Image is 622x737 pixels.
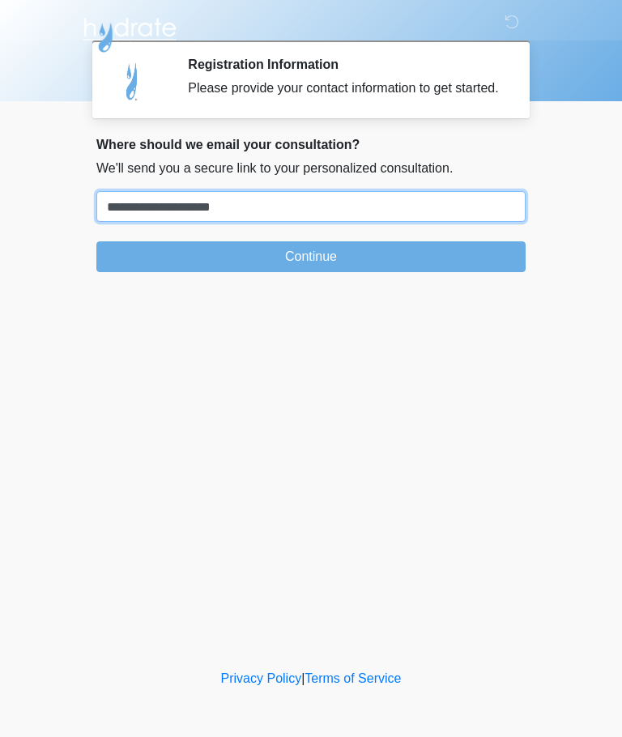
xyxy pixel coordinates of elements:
[109,57,157,105] img: Agent Avatar
[221,671,302,685] a: Privacy Policy
[305,671,401,685] a: Terms of Service
[96,241,526,272] button: Continue
[80,12,179,53] img: Hydrate IV Bar - Arcadia Logo
[96,137,526,152] h2: Where should we email your consultation?
[96,159,526,178] p: We'll send you a secure link to your personalized consultation.
[301,671,305,685] a: |
[188,79,501,98] div: Please provide your contact information to get started.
